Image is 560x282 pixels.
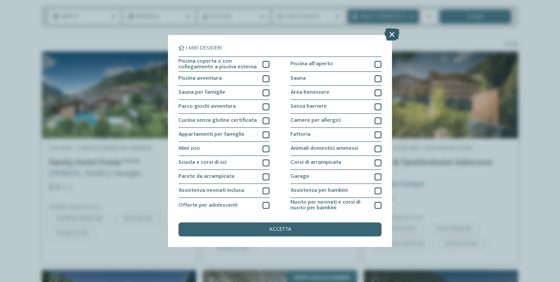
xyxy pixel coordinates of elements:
[178,118,257,123] span: Cucina senza glutine certificata
[290,104,327,109] span: Senza barriere
[290,174,309,180] span: Garage
[178,132,245,137] span: Appartamenti per famiglie
[290,146,358,152] span: Animali domestici ammessi
[178,146,200,152] span: Mini zoo
[186,46,222,51] span: I miei desideri
[269,227,291,233] span: accetta
[290,61,333,67] span: Piscina all'aperto
[178,104,236,109] span: Parco giochi avventura
[178,90,225,95] span: Sauna per famiglie
[290,132,311,137] span: Fattoria
[290,200,369,211] span: Nuoto per neonati e corsi di nuoto per bambini
[178,174,234,180] span: Parete da arrampicata
[290,188,348,194] span: Assistenza per bambini
[290,76,306,81] span: Sauna
[290,118,341,123] span: Camere per allergici
[178,160,227,166] span: Scuola e corsi di sci
[178,188,244,194] span: Assistenza neonati inclusa
[290,160,341,166] span: Corsi di arrampicata
[178,203,238,208] span: Offerte per adolescenti
[178,76,222,81] span: Piscina avventura
[290,90,329,95] span: Area benessere
[178,59,257,70] span: Piscina coperta o con collegamento a piscina esterna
